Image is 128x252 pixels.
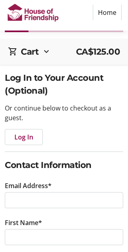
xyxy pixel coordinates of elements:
label: First Name* [5,224,42,234]
button: Log In [5,135,43,151]
p: Or continue below to checkout as a guest. [5,109,123,129]
img: House of Friendship's Logo [6,3,60,33]
h2: Contact Information [5,164,123,177]
span: CA$125.00 [76,51,120,64]
a: Home [93,11,122,26]
h2: Log In to Your Account (Optional) [5,77,123,103]
div: CartCA$125.00 [8,51,120,64]
label: Email Address* [5,187,52,197]
h2: Cart [21,51,38,64]
span: Log In [14,138,33,148]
